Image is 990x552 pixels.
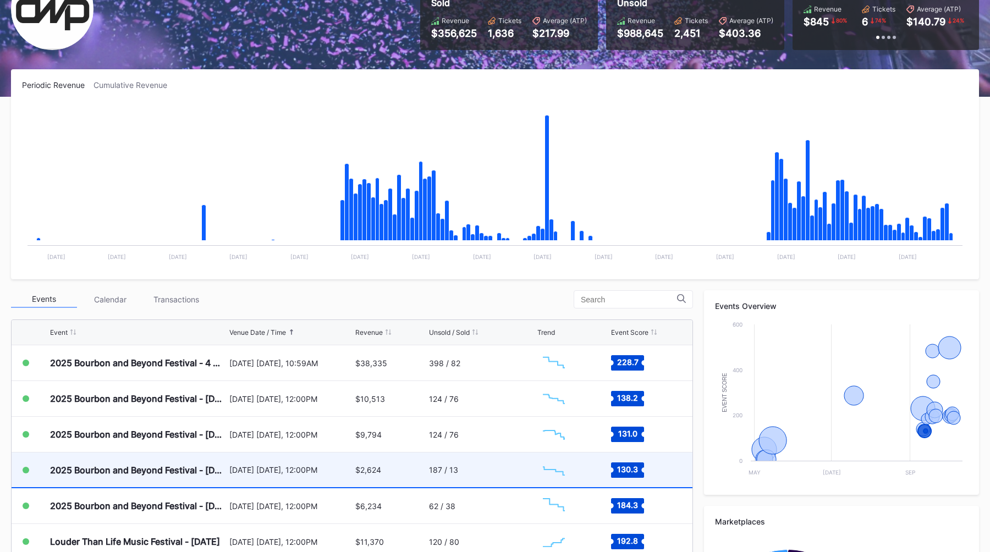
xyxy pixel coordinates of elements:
[429,465,458,474] div: 187 / 13
[429,328,470,336] div: Unsold / Sold
[617,500,638,510] text: 184.3
[872,5,895,13] div: Tickets
[804,16,829,27] div: $845
[22,80,94,90] div: Periodic Revenue
[952,16,965,25] div: 24 %
[412,253,430,260] text: [DATE]
[617,357,638,367] text: 228.7
[655,253,673,260] text: [DATE]
[429,430,459,439] div: 124 / 76
[488,27,521,39] div: 1,636
[862,16,868,27] div: 6
[532,27,587,39] div: $217.99
[733,321,743,328] text: 600
[11,291,77,308] div: Events
[537,456,570,484] svg: Chart title
[537,492,570,520] svg: Chart title
[355,394,385,404] div: $10,513
[429,394,459,404] div: 124 / 76
[108,253,126,260] text: [DATE]
[899,253,917,260] text: [DATE]
[537,421,570,448] svg: Chart title
[355,501,382,511] div: $6,234
[50,429,227,440] div: 2025 Bourbon and Beyond Festival - [DATE] ([GEOGRAPHIC_DATA], Khruangbin, [PERSON_NAME])
[685,16,708,25] div: Tickets
[749,469,761,476] text: May
[50,465,227,476] div: 2025 Bourbon and Beyond Festival - [DATE] ([PERSON_NAME], [PERSON_NAME], [PERSON_NAME])
[429,537,459,547] div: 120 / 80
[355,430,382,439] div: $9,794
[94,80,176,90] div: Cumulative Revenue
[618,429,637,438] text: 131.0
[229,358,353,368] div: [DATE] [DATE], 10:59AM
[229,253,248,260] text: [DATE]
[169,253,187,260] text: [DATE]
[50,328,68,336] div: Event
[533,253,552,260] text: [DATE]
[716,253,734,260] text: [DATE]
[229,430,353,439] div: [DATE] [DATE], 12:00PM
[22,103,968,268] svg: Chart title
[722,373,728,412] text: Event Score
[719,27,773,39] div: $403.36
[229,394,353,404] div: [DATE] [DATE], 12:00PM
[473,253,491,260] text: [DATE]
[537,385,570,412] svg: Chart title
[729,16,773,25] div: Average (ATP)
[739,457,743,464] text: 0
[823,469,841,476] text: [DATE]
[229,465,353,474] div: [DATE] [DATE], 12:00PM
[442,16,469,25] div: Revenue
[355,465,381,474] div: $2,624
[617,393,638,402] text: 138.2
[906,16,945,27] div: $140.79
[715,301,968,311] div: Events Overview
[50,500,227,511] div: 2025 Bourbon and Beyond Festival - [DATE] ([PERSON_NAME], Goo Goo Dolls, [PERSON_NAME])
[835,16,848,25] div: 80 %
[47,253,65,260] text: [DATE]
[917,5,961,13] div: Average (ATP)
[229,328,286,336] div: Venue Date / Time
[543,16,587,25] div: Average (ATP)
[50,393,227,404] div: 2025 Bourbon and Beyond Festival - [DATE] (The Lumineers, [PERSON_NAME], [US_STATE] Shakes)
[351,253,369,260] text: [DATE]
[733,412,743,418] text: 200
[355,328,383,336] div: Revenue
[429,501,455,511] div: 62 / 38
[715,319,968,484] svg: Chart title
[498,16,521,25] div: Tickets
[290,253,309,260] text: [DATE]
[229,537,353,547] div: [DATE] [DATE], 12:00PM
[611,328,648,336] div: Event Score
[50,536,220,547] div: Louder Than Life Music Festival - [DATE]
[355,358,387,368] div: $38,335
[777,253,795,260] text: [DATE]
[143,291,209,308] div: Transactions
[537,328,555,336] div: Trend
[715,517,968,526] div: Marketplaces
[537,349,570,377] svg: Chart title
[838,253,856,260] text: [DATE]
[229,501,353,511] div: [DATE] [DATE], 12:00PM
[581,295,677,304] input: Search
[617,536,638,545] text: 192.8
[733,367,743,373] text: 400
[355,537,384,547] div: $11,370
[617,27,663,39] div: $988,645
[905,469,915,476] text: Sep
[814,5,842,13] div: Revenue
[617,464,638,473] text: 130.3
[628,16,655,25] div: Revenue
[595,253,613,260] text: [DATE]
[674,27,708,39] div: 2,451
[429,358,460,368] div: 398 / 82
[50,357,227,368] div: 2025 Bourbon and Beyond Festival - 4 Day Pass (9/11 - 9/14) ([PERSON_NAME], [PERSON_NAME], [PERSO...
[77,291,143,308] div: Calendar
[874,16,887,25] div: 74 %
[431,27,477,39] div: $356,625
